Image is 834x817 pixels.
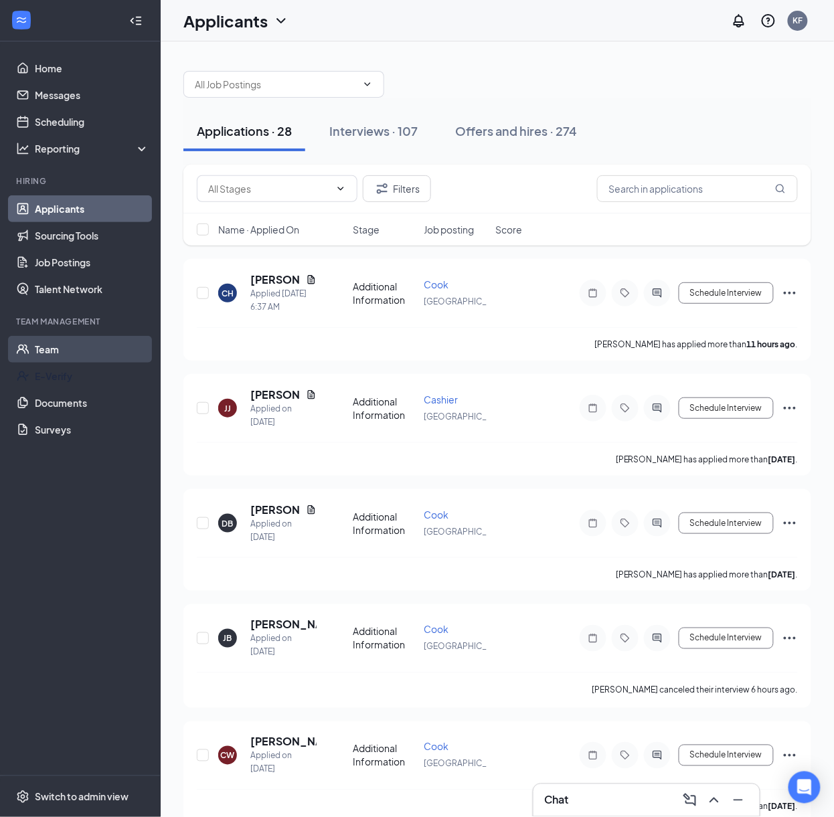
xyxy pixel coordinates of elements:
[250,618,317,632] h5: [PERSON_NAME]
[679,628,774,649] button: Schedule Interview
[424,223,475,236] span: Job posting
[747,339,796,349] b: 11 hours ago
[250,287,317,314] div: Applied [DATE] 6:37 AM
[424,278,449,290] span: Cook
[35,389,149,416] a: Documents
[222,518,234,529] div: DB
[679,397,774,419] button: Schedule Interview
[335,183,346,194] svg: ChevronDown
[250,735,317,749] h5: [PERSON_NAME]
[250,402,317,429] div: Applied on [DATE]
[679,790,701,811] button: ComposeMessage
[35,276,149,302] a: Talent Network
[250,517,317,544] div: Applied on [DATE]
[424,527,509,537] span: [GEOGRAPHIC_DATA]
[218,223,299,236] span: Name · Applied On
[617,518,633,529] svg: Tag
[424,642,509,652] span: [GEOGRAPHIC_DATA]
[585,518,601,529] svg: Note
[353,742,416,769] div: Additional Information
[353,280,416,306] div: Additional Information
[250,272,301,287] h5: [PERSON_NAME]
[424,296,509,306] span: [GEOGRAPHIC_DATA]
[679,282,774,304] button: Schedule Interview
[195,77,357,92] input: All Job Postings
[250,387,301,402] h5: [PERSON_NAME]
[15,13,28,27] svg: WorkstreamLogo
[306,274,317,285] svg: Document
[16,790,29,804] svg: Settings
[353,625,416,652] div: Additional Information
[594,339,798,350] p: [PERSON_NAME] has applied more than .
[597,175,798,202] input: Search in applications
[424,393,458,405] span: Cashier
[592,684,798,697] div: [PERSON_NAME] canceled their interview 6 hours ago.
[424,741,449,753] span: Cook
[374,181,390,197] svg: Filter
[197,122,292,139] div: Applications · 28
[424,412,509,422] span: [GEOGRAPHIC_DATA]
[649,633,665,644] svg: ActiveChat
[353,223,380,236] span: Stage
[353,510,416,537] div: Additional Information
[682,792,698,808] svg: ComposeMessage
[35,55,149,82] a: Home
[250,503,301,517] h5: [PERSON_NAME]
[35,336,149,363] a: Team
[424,624,449,636] span: Cook
[363,175,431,202] button: Filter Filters
[35,249,149,276] a: Job Postings
[706,792,722,808] svg: ChevronUp
[585,750,601,761] svg: Note
[768,802,796,812] b: [DATE]
[617,403,633,414] svg: Tag
[617,750,633,761] svg: Tag
[222,288,234,299] div: CH
[306,389,317,400] svg: Document
[679,513,774,534] button: Schedule Interview
[793,15,803,26] div: KF
[728,790,749,811] button: Minimize
[649,518,665,529] svg: ActiveChat
[649,403,665,414] svg: ActiveChat
[273,13,289,29] svg: ChevronDown
[208,181,330,196] input: All Stages
[760,13,776,29] svg: QuestionInfo
[35,363,149,389] a: E-Verify
[782,747,798,763] svg: Ellipses
[782,400,798,416] svg: Ellipses
[703,790,725,811] button: ChevronUp
[585,288,601,298] svg: Note
[768,454,796,464] b: [DATE]
[775,183,786,194] svg: MagnifyingGlass
[768,569,796,579] b: [DATE]
[782,285,798,301] svg: Ellipses
[616,454,798,465] p: [PERSON_NAME] has applied more than .
[221,750,235,761] div: CW
[250,749,317,776] div: Applied on [DATE]
[35,108,149,135] a: Scheduling
[224,633,232,644] div: JB
[782,515,798,531] svg: Ellipses
[224,403,231,414] div: JJ
[788,771,821,804] div: Open Intercom Messenger
[353,395,416,422] div: Additional Information
[35,195,149,222] a: Applicants
[183,9,268,32] h1: Applicants
[495,223,522,236] span: Score
[362,79,373,90] svg: ChevronDown
[250,632,317,659] div: Applied on [DATE]
[544,793,568,808] h3: Chat
[616,569,798,580] p: [PERSON_NAME] has applied more than .
[306,505,317,515] svg: Document
[35,142,150,155] div: Reporting
[617,288,633,298] svg: Tag
[585,403,601,414] svg: Note
[35,82,149,108] a: Messages
[585,633,601,644] svg: Note
[35,222,149,249] a: Sourcing Tools
[782,630,798,646] svg: Ellipses
[649,750,665,761] svg: ActiveChat
[617,633,633,644] svg: Tag
[455,122,577,139] div: Offers and hires · 274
